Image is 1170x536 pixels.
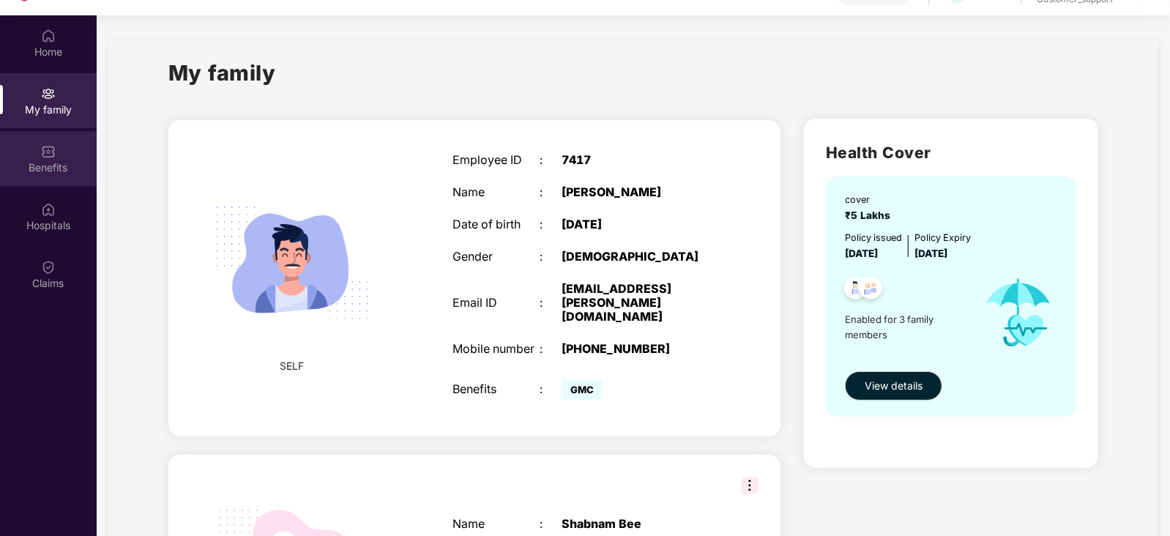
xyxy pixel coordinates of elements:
[845,209,896,221] span: ₹5 Lakhs
[741,477,759,494] img: svg+xml;base64,PHN2ZyB3aWR0aD0iMzIiIGhlaWdodD0iMzIiIHZpZXdCb3g9IjAgMCAzMiAzMiIgZmlsbD0ibm9uZSIgeG...
[540,217,562,231] div: :
[845,231,902,245] div: Policy issued
[540,342,562,356] div: :
[452,217,540,231] div: Date of birth
[41,29,56,43] img: svg+xml;base64,PHN2ZyBpZD0iSG9tZSIgeG1sbnM9Imh0dHA6Ly93d3cudzMub3JnLzIwMDAvc3ZnIiB3aWR0aD0iMjAiIG...
[865,378,923,394] span: View details
[562,342,715,356] div: [PHONE_NUMBER]
[845,193,896,207] div: cover
[540,153,562,167] div: :
[853,272,889,308] img: svg+xml;base64,PHN2ZyB4bWxucz0iaHR0cDovL3d3dy53My5vcmcvMjAwMC9zdmciIHdpZHRoPSI0OC45NDMiIGhlaWdodD...
[562,517,715,531] div: Shabnam Bee
[41,144,56,159] img: svg+xml;base64,PHN2ZyBpZD0iQmVuZWZpdHMiIHhtbG5zPSJodHRwOi8vd3d3LnczLm9yZy8yMDAwL3N2ZyIgd2lkdGg9Ij...
[452,342,540,356] div: Mobile number
[280,358,305,374] span: SELF
[562,282,715,324] div: [EMAIL_ADDRESS][PERSON_NAME][DOMAIN_NAME]
[452,382,540,396] div: Benefits
[914,247,947,259] span: [DATE]
[914,231,971,245] div: Policy Expiry
[540,517,562,531] div: :
[540,185,562,199] div: :
[452,153,540,167] div: Employee ID
[562,217,715,231] div: [DATE]
[845,312,971,342] span: Enabled for 3 family members
[845,371,942,401] button: View details
[168,56,276,89] h1: My family
[540,296,562,310] div: :
[197,168,387,358] img: svg+xml;base64,PHN2ZyB4bWxucz0iaHR0cDovL3d3dy53My5vcmcvMjAwMC9zdmciIHdpZHRoPSIyMjQiIGhlaWdodD0iMT...
[452,517,540,531] div: Name
[838,272,873,308] img: svg+xml;base64,PHN2ZyB4bWxucz0iaHR0cDovL3d3dy53My5vcmcvMjAwMC9zdmciIHdpZHRoPSI0OC45NDMiIGhlaWdodD...
[41,86,56,101] img: svg+xml;base64,PHN2ZyB3aWR0aD0iMjAiIGhlaWdodD0iMjAiIHZpZXdCb3g9IjAgMCAyMCAyMCIgZmlsbD0ibm9uZSIgeG...
[540,250,562,264] div: :
[562,250,715,264] div: [DEMOGRAPHIC_DATA]
[971,262,1066,365] img: icon
[826,141,1076,165] h2: Health Cover
[540,382,562,396] div: :
[41,260,56,275] img: svg+xml;base64,PHN2ZyBpZD0iQ2xhaW0iIHhtbG5zPSJodHRwOi8vd3d3LnczLm9yZy8yMDAwL3N2ZyIgd2lkdGg9IjIwIi...
[452,185,540,199] div: Name
[562,153,715,167] div: 7417
[562,379,603,400] span: GMC
[845,247,878,259] span: [DATE]
[452,250,540,264] div: Gender
[562,185,715,199] div: [PERSON_NAME]
[452,296,540,310] div: Email ID
[41,202,56,217] img: svg+xml;base64,PHN2ZyBpZD0iSG9zcGl0YWxzIiB4bWxucz0iaHR0cDovL3d3dy53My5vcmcvMjAwMC9zdmciIHdpZHRoPS...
